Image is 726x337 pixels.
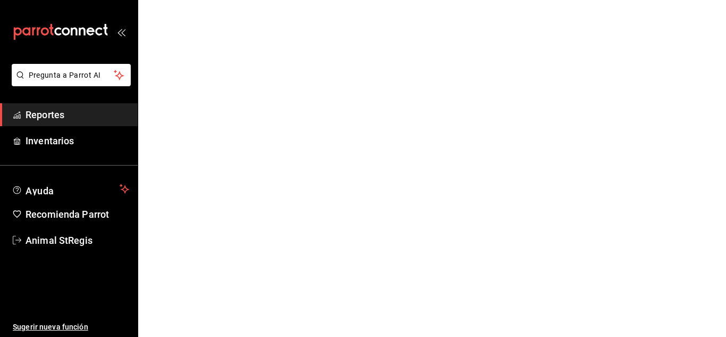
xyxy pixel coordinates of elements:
button: Pregunta a Parrot AI [12,64,131,86]
span: Ayuda [26,183,115,195]
span: Animal StRegis [26,233,129,248]
span: Inventarios [26,134,129,148]
button: open_drawer_menu [117,28,125,36]
span: Recomienda Parrot [26,207,129,221]
span: Sugerir nueva función [13,322,129,333]
span: Pregunta a Parrot AI [29,70,114,81]
a: Pregunta a Parrot AI [7,77,131,88]
span: Reportes [26,108,129,122]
